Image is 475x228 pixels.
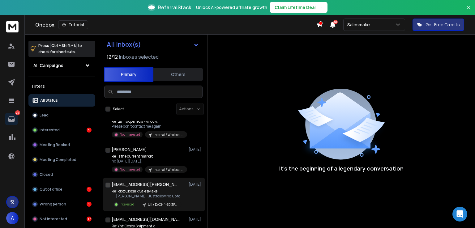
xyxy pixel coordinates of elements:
button: A [6,212,19,224]
button: Get Free Credits [413,19,464,31]
p: Please don’t contact me again [112,124,186,129]
p: Re: Rioz Global x SalesMake [112,189,181,194]
div: 1 [87,187,92,192]
h1: [PERSON_NAME] [112,146,147,153]
span: Ctrl + Shift + k [50,42,77,49]
button: Primary [104,67,153,82]
p: It’s the beginning of a legendary conversation [279,164,404,173]
button: Out of office1 [28,183,95,196]
p: Interested [120,202,134,207]
p: Closed [40,172,53,177]
p: Wrong person [40,202,66,207]
div: 1 [87,202,92,207]
p: [DATE] [189,147,203,152]
button: Interested5 [28,124,95,136]
button: Lead [28,109,95,121]
h1: [EMAIL_ADDRESS][DOMAIN_NAME] [112,216,180,222]
div: Open Intercom Messenger [452,207,467,222]
p: Re: is the current market [112,154,186,159]
button: Meeting Booked [28,139,95,151]
p: Unlock AI-powered affiliate growth [196,4,267,11]
h1: All Campaigns [33,62,63,69]
p: no [DATE][DATE], [112,159,186,164]
p: Internal / Wholesale & Manufacturing / [GEOGRAPHIC_DATA] [154,133,183,137]
p: Meeting Booked [40,142,70,147]
a: 24 [5,113,18,125]
button: Claim Lifetime Deal→ [270,2,327,13]
button: All Inbox(s) [102,38,204,51]
p: Meeting Completed [40,157,76,162]
p: Internal / Wholesale & Manufacturing / [GEOGRAPHIC_DATA] [154,167,183,172]
p: UK + DACH 1-50 3PLS [148,202,178,207]
p: All Status [40,98,58,103]
h1: All Inbox(s) [107,41,141,48]
span: 50 [333,20,338,24]
span: → [318,4,323,11]
p: Not Interested [120,132,140,137]
p: 24 [15,110,20,115]
p: Out of office [40,187,62,192]
span: ReferralStack [158,4,191,11]
p: Re: tariffs opened a window, [112,119,186,124]
div: Onebox [35,20,316,29]
h1: [EMAIL_ADDRESS][PERSON_NAME][DOMAIN_NAME] +1 [112,181,180,188]
button: Others [153,68,203,81]
div: 5 [87,128,92,133]
p: Lead [40,113,49,118]
h3: Filters [28,82,95,91]
button: Wrong person1 [28,198,95,210]
p: Hi [PERSON_NAME], Just following up to [112,194,181,199]
p: Get Free Credits [426,22,460,28]
div: 17 [87,217,92,222]
p: Not Interested [120,167,140,172]
span: 12 / 12 [107,53,118,61]
p: Press to check for shortcuts. [38,43,82,55]
button: Meeting Completed [28,154,95,166]
button: Close banner [464,4,473,19]
button: Closed [28,168,95,181]
p: Not Interested [40,217,67,222]
p: Interested [40,128,60,133]
p: [DATE] [189,182,203,187]
h3: Inboxes selected [119,53,159,61]
p: [DATE] [189,217,203,222]
p: Salesmake [347,22,372,28]
button: All Campaigns [28,59,95,72]
button: All Status [28,94,95,107]
button: Not Interested17 [28,213,95,225]
button: Tutorial [58,20,88,29]
label: Select [113,107,124,112]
